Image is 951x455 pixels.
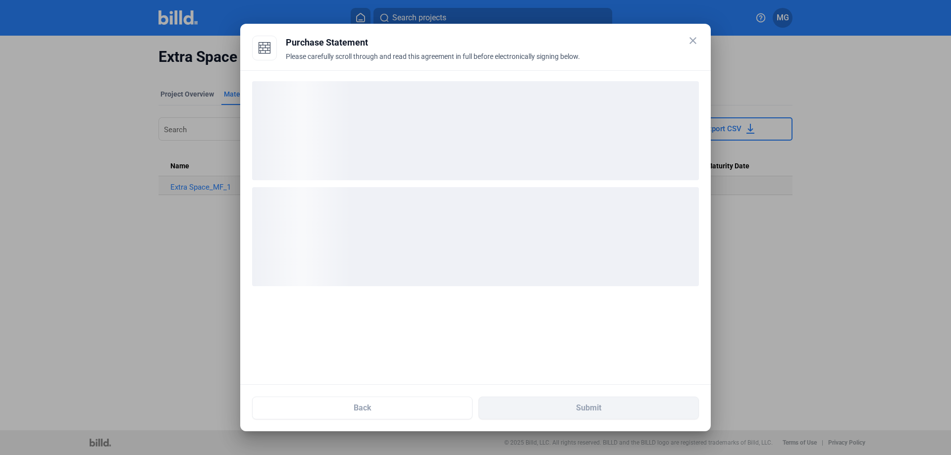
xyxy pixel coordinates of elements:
[252,187,699,286] div: loading
[687,35,699,47] mat-icon: close
[286,51,699,73] div: Please carefully scroll through and read this agreement in full before electronically signing below.
[478,397,699,419] button: Submit
[252,397,473,419] button: Back
[252,81,699,180] div: loading
[286,36,699,50] div: Purchase Statement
